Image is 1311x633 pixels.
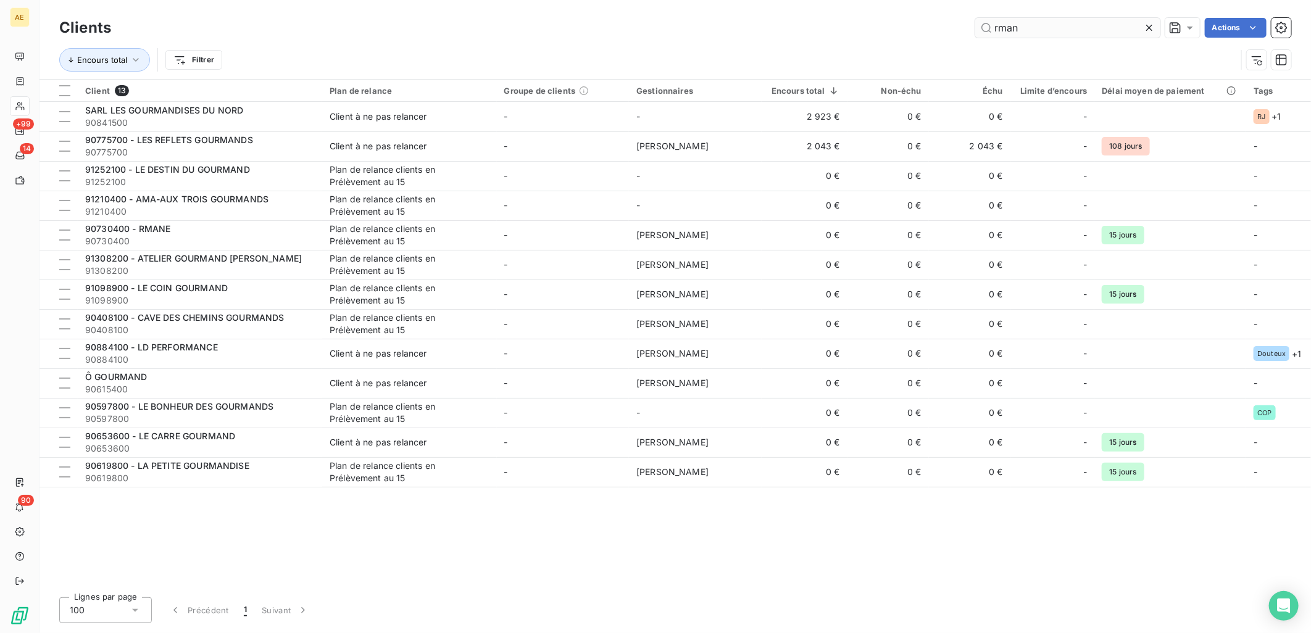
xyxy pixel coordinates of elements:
[636,200,640,210] span: -
[762,161,847,191] td: 0 €
[85,86,110,96] span: Client
[1269,591,1299,621] div: Open Intercom Messenger
[762,250,847,279] td: 0 €
[1083,377,1087,389] span: -
[847,220,929,250] td: 0 €
[504,200,508,210] span: -
[504,378,508,388] span: -
[929,250,1010,279] td: 0 €
[504,348,508,358] span: -
[847,309,929,339] td: 0 €
[162,597,236,623] button: Précédent
[85,294,315,307] span: 91098900
[929,102,1010,131] td: 0 €
[85,253,302,263] span: 91308200 - ATELIER GOURMAND [PERSON_NAME]
[847,428,929,457] td: 0 €
[85,146,315,159] span: 90775700
[236,597,254,623] button: 1
[929,131,1010,161] td: 2 043 €
[1102,285,1144,304] span: 15 jours
[330,140,427,152] div: Client à ne pas relancer
[330,377,427,389] div: Client à ne pas relancer
[85,117,315,129] span: 90841500
[929,368,1010,398] td: 0 €
[1102,433,1144,452] span: 15 jours
[1257,113,1265,120] span: RJ
[85,324,315,336] span: 90408100
[85,413,315,425] span: 90597800
[59,48,150,72] button: Encours total
[929,161,1010,191] td: 0 €
[1083,259,1087,271] span: -
[504,437,508,447] span: -
[636,170,640,181] span: -
[330,282,484,307] div: Plan de relance clients en Prélèvement au 15
[762,191,847,220] td: 0 €
[1254,170,1257,181] span: -
[13,118,34,130] span: +99
[636,466,709,477] span: [PERSON_NAME]
[929,428,1010,457] td: 0 €
[504,170,508,181] span: -
[85,265,315,277] span: 91308200
[1254,318,1257,329] span: -
[847,102,929,131] td: 0 €
[330,110,427,123] div: Client à ne pas relancer
[85,342,218,352] span: 90884100 - LD PERFORMANCE
[636,259,709,270] span: [PERSON_NAME]
[1254,141,1257,151] span: -
[85,176,315,188] span: 91252100
[20,143,34,154] span: 14
[847,279,929,309] td: 0 €
[504,407,508,418] span: -
[636,289,709,299] span: [PERSON_NAME]
[847,191,929,220] td: 0 €
[10,606,30,626] img: Logo LeanPay
[85,223,170,234] span: 90730400 - RMANE
[504,318,508,329] span: -
[85,354,315,366] span: 90884100
[85,164,250,175] span: 91252100 - LE DESTIN DU GOURMAND
[636,230,709,240] span: [PERSON_NAME]
[847,250,929,279] td: 0 €
[1292,347,1301,360] span: + 1
[1083,347,1087,360] span: -
[1083,110,1087,123] span: -
[1102,86,1239,96] div: Délai moyen de paiement
[504,259,508,270] span: -
[929,339,1010,368] td: 0 €
[504,289,508,299] span: -
[929,398,1010,428] td: 0 €
[85,431,235,441] span: 90653600 - LE CARRE GOURMAND
[1254,200,1257,210] span: -
[636,318,709,329] span: [PERSON_NAME]
[762,368,847,398] td: 0 €
[85,283,228,293] span: 91098900 - LE COIN GOURMAND
[975,18,1160,38] input: Rechercher
[762,339,847,368] td: 0 €
[330,460,484,484] div: Plan de relance clients en Prélèvement au 15
[929,220,1010,250] td: 0 €
[10,7,30,27] div: AE
[1102,463,1144,481] span: 15 jours
[165,50,222,70] button: Filtrer
[847,457,929,487] td: 0 €
[636,407,640,418] span: -
[85,442,315,455] span: 90653600
[85,312,285,323] span: 90408100 - CAVE DES CHEMINS GOURMANDS
[1083,436,1087,449] span: -
[762,220,847,250] td: 0 €
[636,437,709,447] span: [PERSON_NAME]
[85,205,315,218] span: 91210400
[762,279,847,309] td: 0 €
[330,163,484,188] div: Plan de relance clients en Prélèvement au 15
[929,309,1010,339] td: 0 €
[636,348,709,358] span: [PERSON_NAME]
[330,86,489,96] div: Plan de relance
[85,105,243,115] span: SARL LES GOURMANDISES DU NORD
[762,457,847,487] td: 0 €
[115,85,129,96] span: 13
[1083,466,1087,478] span: -
[762,131,847,161] td: 2 043 €
[636,378,709,388] span: [PERSON_NAME]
